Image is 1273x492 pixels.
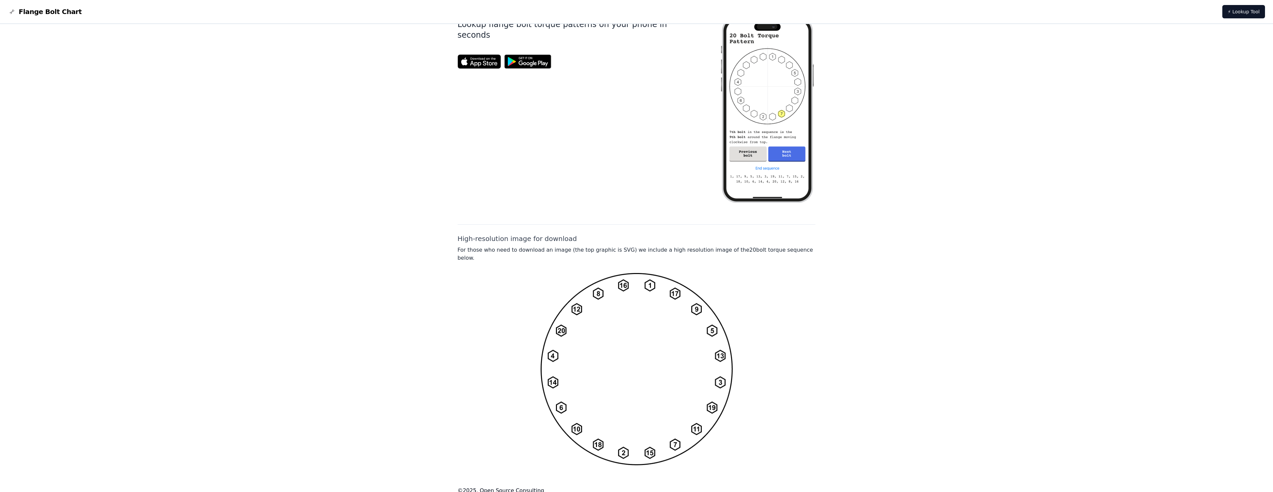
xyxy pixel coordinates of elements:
h1: Lookup flange bolt torque patterns on your phone in seconds [458,19,698,40]
p: For those who need to download an image (the top graphic is SVG) we include a high resolution ima... [458,246,816,262]
span: Flange Bolt Chart [19,7,82,16]
img: Get it on Google Play [501,51,555,72]
a: ⚡ Lookup Tool [1222,5,1265,18]
img: Flange Bolt Chart Logo [8,8,16,16]
img: Flange bolt chart app screenshot [719,6,815,214]
a: Flange Bolt Chart LogoFlange Bolt Chart [8,7,82,16]
img: 20 bolt torque pattern [541,273,733,465]
h2: High-resolution image for download [458,234,816,243]
img: App Store badge for the Flange Bolt Chart app [458,54,501,69]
